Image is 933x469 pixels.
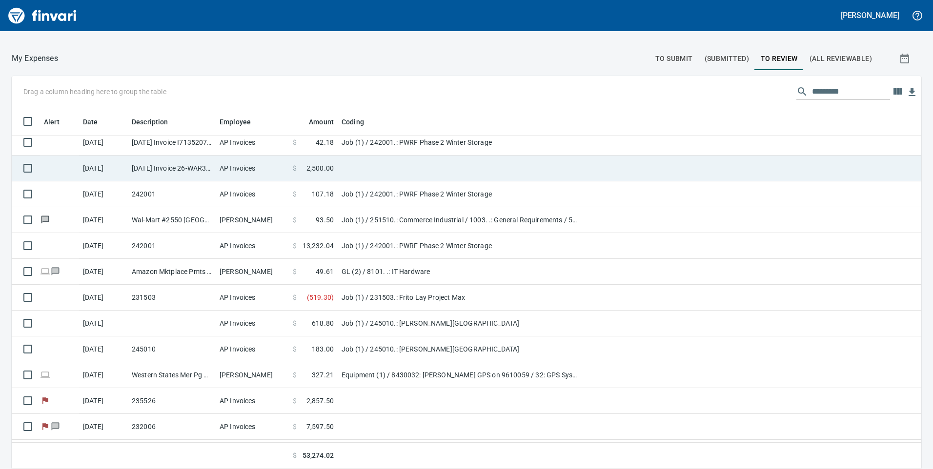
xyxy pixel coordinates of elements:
td: [DATE] [79,362,128,388]
td: AP Invoices [216,233,289,259]
td: [DATE] Invoice 26-WAR312664-1 from Department Of Ecology (1-10294) [128,156,216,181]
td: [DATE] [79,259,128,285]
td: Job (1) / 245010.: [PERSON_NAME][GEOGRAPHIC_DATA] [338,311,582,336]
td: [DATE] [79,311,128,336]
span: 7,597.50 [306,422,334,431]
span: $ [293,189,297,199]
span: Online transaction [40,371,50,378]
span: Alert [44,116,72,128]
p: Drag a column heading here to group the table [23,87,166,97]
span: Employee [220,116,251,128]
span: Coding [342,116,364,128]
td: [DATE] [79,414,128,440]
span: $ [293,422,297,431]
span: Description [132,116,168,128]
span: (All Reviewable) [810,53,872,65]
span: Has messages [50,268,61,274]
span: Flagged [40,397,50,404]
span: $ [293,163,297,173]
td: [DATE] [79,285,128,311]
span: ( 519.30 ) [307,293,334,302]
td: Wal-Mart #2550 [GEOGRAPHIC_DATA] [GEOGRAPHIC_DATA] [128,207,216,233]
td: AP Invoices [216,388,289,414]
span: $ [293,267,297,276]
span: $ [293,396,297,406]
td: [DATE] [79,130,128,156]
span: Employee [220,116,264,128]
td: AP Invoices [216,440,289,466]
span: Date [83,116,111,128]
span: To Submit [655,53,693,65]
p: My Expenses [12,53,58,64]
span: Flagged [40,423,50,430]
span: 2,857.50 [306,396,334,406]
span: Amount [296,116,334,128]
td: [PERSON_NAME] [216,362,289,388]
nav: breadcrumb [12,53,58,64]
td: [DATE] [79,233,128,259]
td: AP Invoices [216,181,289,207]
img: Finvari [6,4,79,27]
span: Has messages [40,216,50,223]
span: $ [293,241,297,251]
td: Western States Mer Pg Meridian ID [128,362,216,388]
button: Choose columns to display [890,84,905,99]
td: Job (1) / 242001.: PWRF Phase 2 Winter Storage [338,130,582,156]
td: [DATE] [79,156,128,181]
td: 232006 [128,440,216,466]
td: Amazon Mktplace Pmts [DOMAIN_NAME][URL] WA [128,259,216,285]
span: Alert [44,116,60,128]
button: Show transactions within a particular date range [890,47,921,70]
td: GL (2) / 8101. .: IT Hardware [338,259,582,285]
h5: [PERSON_NAME] [841,10,899,20]
span: $ [293,137,297,147]
span: 49.61 [316,267,334,276]
td: AP Invoices [216,311,289,336]
td: Equipment (1) / 8430032: [PERSON_NAME] GPS on 9610059 / 32: GPS System / 2: Parts/Other [338,362,582,388]
td: Job (1) / 251510.: Commerce Industrial / 1003. .: General Requirements / 5: Other [338,207,582,233]
span: Description [132,116,181,128]
span: Coding [342,116,377,128]
button: [PERSON_NAME] [838,8,902,23]
span: 327.21 [312,370,334,380]
td: [DATE] [79,181,128,207]
span: Has messages [50,423,61,430]
span: To Review [761,53,798,65]
td: [DATE] [79,336,128,362]
td: AP Invoices [216,130,289,156]
td: [DATE] [79,207,128,233]
td: Job (1) / 231503.: Frito Lay Project Max [338,285,582,311]
span: Online transaction [40,268,50,274]
td: [DATE] [79,440,128,466]
td: [PERSON_NAME] [216,207,289,233]
span: $ [293,370,297,380]
button: Download table [905,85,919,99]
td: 232006 [128,414,216,440]
span: 618.80 [312,318,334,328]
td: AP Invoices [216,156,289,181]
span: 13,232.04 [303,241,334,251]
td: [DATE] Invoice I7135207 from H.D. [PERSON_NAME] Company Inc. (1-10431) [128,130,216,156]
td: [DATE] [79,388,128,414]
td: 242001 [128,233,216,259]
td: Job (1) / 242001.: PWRF Phase 2 Winter Storage [338,181,582,207]
span: $ [293,318,297,328]
td: Job (1) / 242001.: PWRF Phase 2 Winter Storage [338,233,582,259]
span: Amount [309,116,334,128]
span: $ [293,215,297,225]
span: Date [83,116,98,128]
td: 245010 [128,336,216,362]
span: (Submitted) [705,53,749,65]
span: $ [293,450,297,461]
td: AP Invoices [216,414,289,440]
span: 2,500.00 [306,163,334,173]
span: $ [293,293,297,302]
span: 183.00 [312,344,334,354]
span: $ [293,344,297,354]
td: AP Invoices [216,285,289,311]
td: Job (1) / 245010.: [PERSON_NAME][GEOGRAPHIC_DATA] [338,336,582,362]
td: 235526 [128,388,216,414]
span: 53,274.02 [303,450,334,461]
td: 242001 [128,181,216,207]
